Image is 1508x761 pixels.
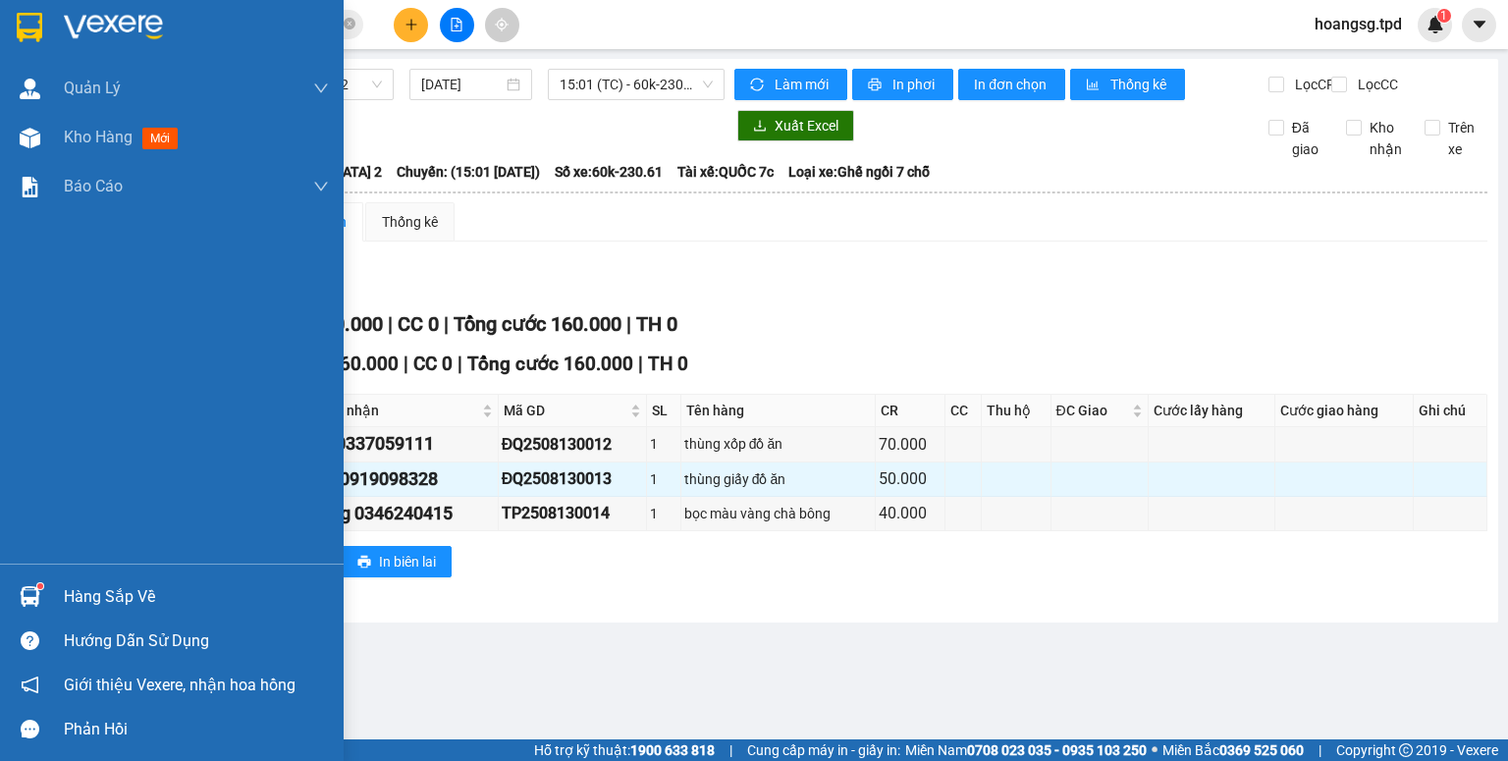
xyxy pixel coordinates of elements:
[1152,746,1158,754] span: ⚪️
[775,74,832,95] span: Làm mới
[1086,78,1103,93] span: bar-chart
[413,353,453,375] span: CC 0
[450,18,463,31] span: file-add
[1284,117,1332,160] span: Đã giao
[647,395,680,427] th: SL
[379,551,436,572] span: In biên lai
[1287,74,1338,95] span: Lọc CR
[495,18,509,31] span: aim
[388,312,393,336] span: |
[1362,117,1410,160] span: Kho nhận
[458,353,462,375] span: |
[1440,9,1447,23] span: 1
[21,720,39,738] span: message
[879,432,942,457] div: 70.000
[1414,395,1487,427] th: Ghi chú
[454,312,621,336] span: Tổng cước 160.000
[788,161,930,183] span: Loại xe: Ghế ngồi 7 chỗ
[1319,739,1321,761] span: |
[905,739,1147,761] span: Miền Nam
[1427,16,1444,33] img: icon-new-feature
[344,16,355,34] span: close-circle
[397,161,540,183] span: Chuyến: (15:01 [DATE])
[1219,742,1304,758] strong: 0369 525 060
[313,81,329,96] span: down
[684,503,872,524] div: bọc màu vàng chà bông
[982,395,1051,427] th: Thu hộ
[64,76,121,100] span: Quản Lý
[1162,739,1304,761] span: Miền Bắc
[382,211,438,233] div: Thống kê
[1149,395,1275,427] th: Cước lấy hàng
[344,18,355,29] span: close-circle
[1440,117,1488,160] span: Trên xe
[64,673,296,697] span: Giới thiệu Vexere, nhận hoa hồng
[20,177,40,197] img: solution-icon
[304,400,478,421] span: Người nhận
[650,468,676,490] div: 1
[892,74,938,95] span: In phơi
[630,742,715,758] strong: 1900 633 818
[1299,12,1418,36] span: hoangsg.tpd
[876,395,945,427] th: CR
[64,715,329,744] div: Phản hồi
[974,74,1050,95] span: In đơn chọn
[142,128,178,149] span: mới
[684,433,872,455] div: thùng xốp đồ ăn
[502,466,644,491] div: ĐQ2508130013
[1399,743,1413,757] span: copyright
[1056,400,1128,421] span: ĐC Giao
[300,353,399,375] span: CR 160.000
[499,497,648,531] td: TP2508130014
[638,353,643,375] span: |
[775,115,838,136] span: Xuất Excel
[750,78,767,93] span: sync
[677,161,774,183] span: Tài xế: QUỐC 7c
[560,70,714,99] span: 15:01 (TC) - 60k-230.61
[1471,16,1488,33] span: caret-down
[852,69,953,100] button: printerIn phơi
[1070,69,1185,100] button: bar-chartThống kê
[1275,395,1414,427] th: Cước giao hàng
[626,312,631,336] span: |
[879,501,942,525] div: 40.000
[64,582,329,612] div: Hàng sắp về
[499,427,648,462] td: ĐQ2508130012
[636,312,677,336] span: TH 0
[650,433,676,455] div: 1
[404,353,408,375] span: |
[648,353,688,375] span: TH 0
[394,8,428,42] button: plus
[302,430,495,458] div: hân 0337059111
[1350,74,1401,95] span: Lọc CC
[21,631,39,650] span: question-circle
[747,739,900,761] span: Cung cấp máy in - giấy in:
[302,500,495,527] div: khang 0346240415
[502,432,644,457] div: ĐQ2508130012
[342,546,452,577] button: printerIn biên lai
[753,119,767,135] span: download
[64,626,329,656] div: Hướng dẫn sử dụng
[485,8,519,42] button: aim
[302,465,495,493] div: vinh 0919098328
[534,739,715,761] span: Hỗ trợ kỹ thuật:
[467,353,633,375] span: Tổng cước 160.000
[958,69,1065,100] button: In đơn chọn
[879,466,942,491] div: 50.000
[37,583,43,589] sup: 1
[684,468,872,490] div: thùng giấy đồ ăn
[64,128,133,146] span: Kho hàng
[555,161,663,183] span: Số xe: 60k-230.61
[421,74,502,95] input: 13/08/2025
[504,400,627,421] span: Mã GD
[502,501,644,525] div: TP2508130014
[404,18,418,31] span: plus
[21,676,39,694] span: notification
[1110,74,1169,95] span: Thống kê
[868,78,885,93] span: printer
[398,312,439,336] span: CC 0
[967,742,1147,758] strong: 0708 023 035 - 0935 103 250
[17,13,42,42] img: logo-vxr
[20,128,40,148] img: warehouse-icon
[945,395,982,427] th: CC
